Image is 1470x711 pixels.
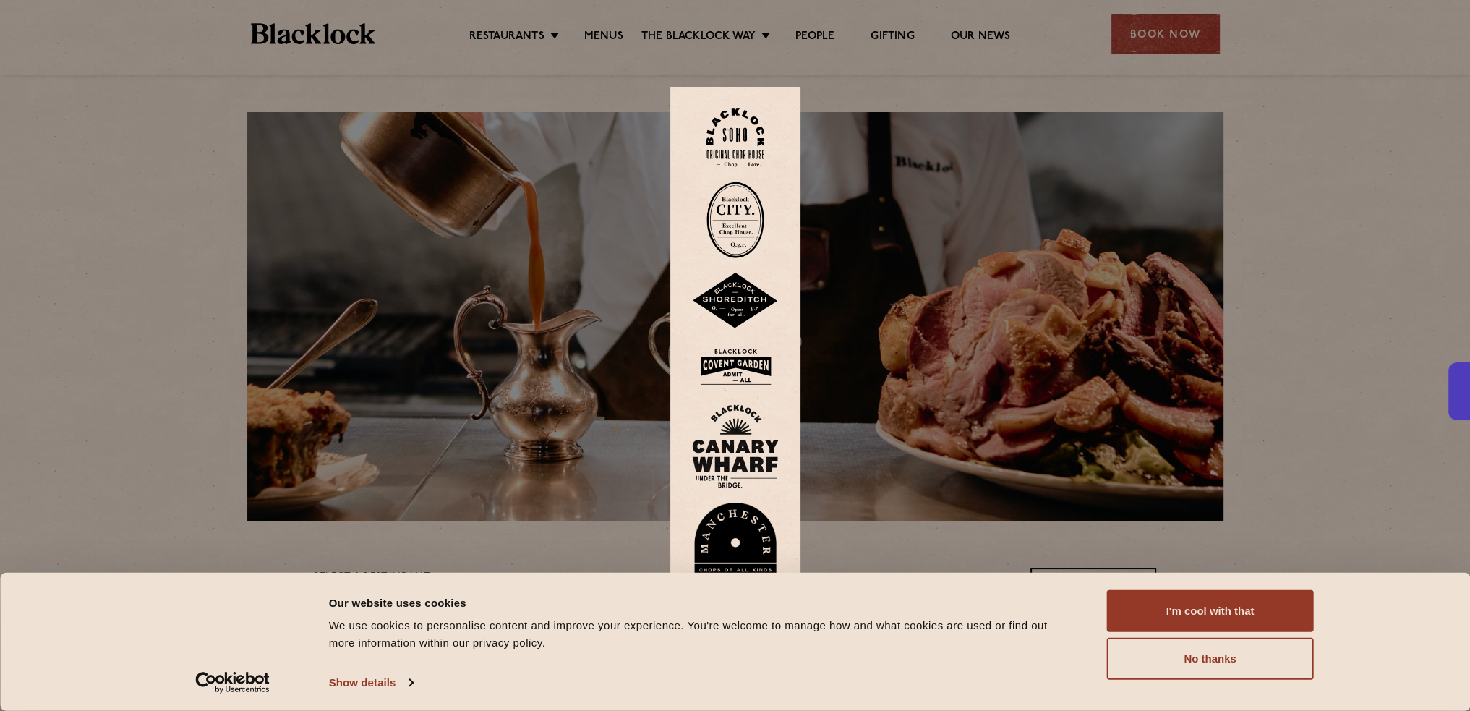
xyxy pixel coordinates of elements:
[692,503,779,603] img: BL_Manchester_Logo-bleed.png
[1107,590,1314,632] button: I'm cool with that
[706,108,764,167] img: Soho-stamp-default.svg
[706,182,764,258] img: City-stamp-default.svg
[329,594,1074,611] div: Our website uses cookies
[692,273,779,329] img: Shoreditch-stamp-v2-default.svg
[329,617,1074,652] div: We use cookies to personalise content and improve your experience. You're welcome to manage how a...
[329,672,413,694] a: Show details
[169,672,296,694] a: Usercentrics Cookiebot - opens in a new window
[692,344,779,391] img: BLA_1470_CoventGarden_Website_Solid.svg
[692,404,779,488] img: BL_CW_Logo_Website.svg
[1107,638,1314,680] button: No thanks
